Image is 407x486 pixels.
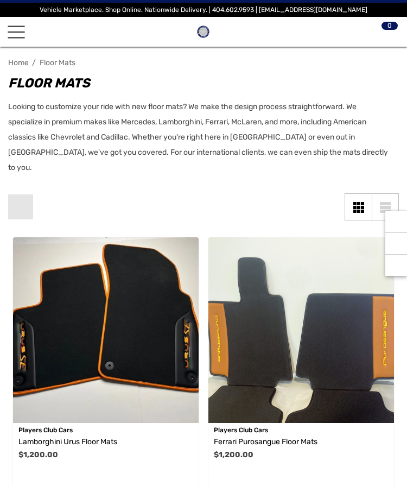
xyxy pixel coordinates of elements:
span: $1,200.00 [18,450,58,459]
a: Lamborghini Urus Floor Mats,$1,200.00 [18,435,193,449]
a: Home [8,58,29,67]
a: Floor Mats [40,58,92,67]
span: $1,200.00 [214,450,253,459]
svg: Account [352,24,367,39]
nav: Breadcrumb [8,53,399,72]
svg: Social Media [391,238,402,249]
span: Lamborghini Urus Floor Mats [18,437,117,446]
img: Lamborghini Urus Floor Mats For Sale [13,237,199,423]
a: List View [372,193,399,220]
img: Ferrari Purosangue Floor Mats [208,237,394,423]
a: Search [33,24,49,39]
p: Players Club Cars [18,423,193,437]
span: Floor Mats [40,58,75,67]
a: Sign in [351,24,367,39]
span: Vehicle Marketplace. Shop Online. Nationwide Delivery. | 404.602.9593 | [EMAIL_ADDRESS][DOMAIN_NAME] [40,6,367,14]
p: Players Club Cars [214,423,389,437]
span: Ferrari Purosangue Floor Mats [214,437,317,446]
svg: Recently Viewed [391,216,402,227]
svg: Review Your Cart [377,24,392,39]
span: Toggle menu [8,31,25,32]
p: Looking to customize your ride with new floor mats? We make the design process straightforward. W... [8,99,388,175]
img: Players Club | Cars For Sale [194,23,212,41]
h1: Floor Mats [8,73,388,93]
a: Cart with 0 items [376,24,392,39]
span: 0 [381,22,398,30]
a: Toggle menu [8,23,25,41]
a: Ferrari Purosangue Floor Mats,$1,200.00 [208,237,394,423]
a: Ferrari Purosangue Floor Mats,$1,200.00 [214,435,389,449]
svg: Top [385,260,407,270]
a: Lamborghini Urus Floor Mats,$1,200.00 [13,237,199,423]
svg: Search [34,24,49,39]
a: Grid View [345,193,372,220]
